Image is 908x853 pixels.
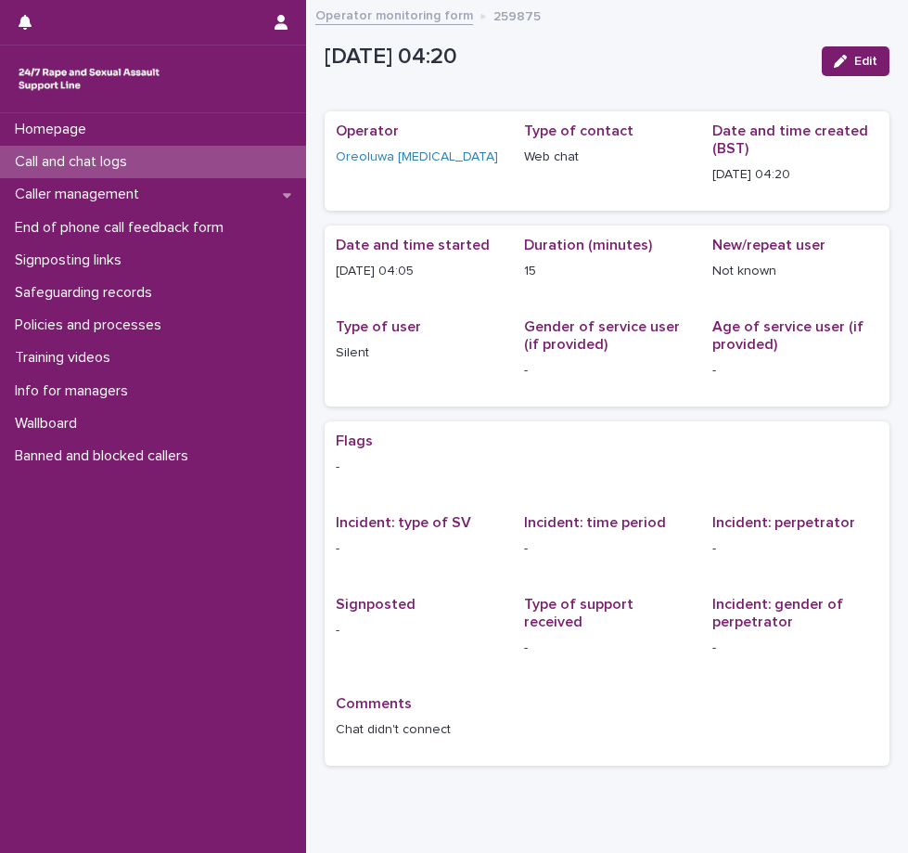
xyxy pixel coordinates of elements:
[7,219,238,237] p: End of phone call feedback form
[15,60,163,97] img: rhQMoQhaT3yELyF149Cw
[7,415,92,433] p: Wallboard
[7,284,167,302] p: Safeguarding records
[524,515,666,530] span: Incident: time period
[712,539,878,559] p: -
[336,262,502,281] p: [DATE] 04:05
[336,621,502,640] p: -
[336,343,502,363] p: Silent
[325,44,807,71] p: [DATE] 04:20
[336,319,421,334] span: Type of user
[712,361,878,381] p: -
[493,5,541,25] p: 259875
[524,539,690,559] p: -
[524,148,690,167] p: Web chat
[7,121,101,138] p: Homepage
[524,262,690,281] p: 15
[524,238,652,252] span: Duration (minutes)
[524,361,690,381] p: -
[336,597,416,612] span: Signposted
[315,4,473,25] a: Operator monitoring form
[336,433,373,448] span: Flags
[7,349,125,367] p: Training videos
[336,458,878,477] p: -
[712,639,878,658] p: -
[822,46,889,76] button: Edit
[7,447,203,465] p: Banned and blocked callers
[336,720,878,740] p: Chat didn't connect
[524,639,690,658] p: -
[524,123,633,138] span: Type of contact
[7,252,136,269] p: Signposting links
[524,597,633,629] span: Type of support received
[336,539,502,559] p: -
[336,123,399,138] span: Operator
[712,515,855,530] span: Incident: perpetrator
[712,262,878,281] p: Not known
[336,148,498,167] a: Oreoluwa [MEDICAL_DATA]
[7,382,143,400] p: Info for managers
[854,55,877,68] span: Edit
[7,317,176,334] p: Policies and processes
[336,696,412,711] span: Comments
[712,238,825,252] span: New/repeat user
[524,319,680,352] span: Gender of service user (if provided)
[712,319,863,352] span: Age of service user (if provided)
[712,597,843,629] span: Incident: gender of perpetrator
[7,186,154,203] p: Caller management
[712,123,868,156] span: Date and time created (BST)
[712,165,878,185] p: [DATE] 04:20
[7,153,142,171] p: Call and chat logs
[336,515,471,530] span: Incident: type of SV
[336,238,490,252] span: Date and time started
